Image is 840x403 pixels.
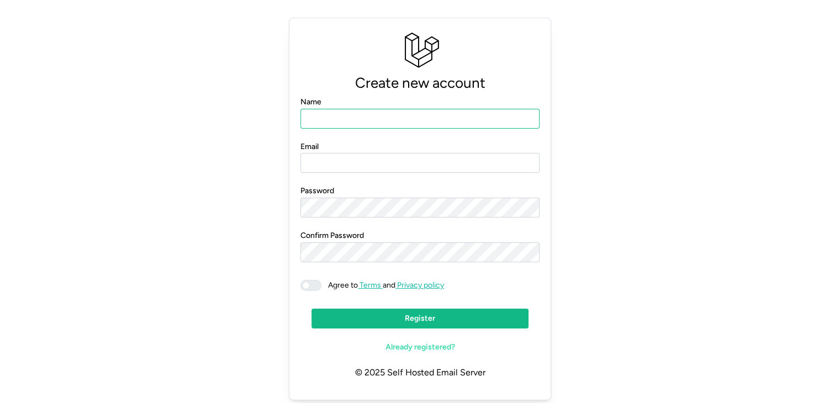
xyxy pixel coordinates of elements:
label: Email [300,141,319,153]
label: Password [300,185,334,197]
button: Register [311,309,529,328]
p: Create new account [300,71,540,95]
span: Already registered? [385,338,455,357]
a: Already registered? [311,337,529,357]
label: Confirm Password [300,230,364,242]
a: Terms [358,280,383,290]
p: © 2025 Self Hosted Email Server [300,357,540,389]
span: and [321,280,444,291]
label: Name [300,96,321,108]
span: Register [405,309,435,328]
a: Privacy policy [395,280,444,290]
span: Agree to [328,280,358,290]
